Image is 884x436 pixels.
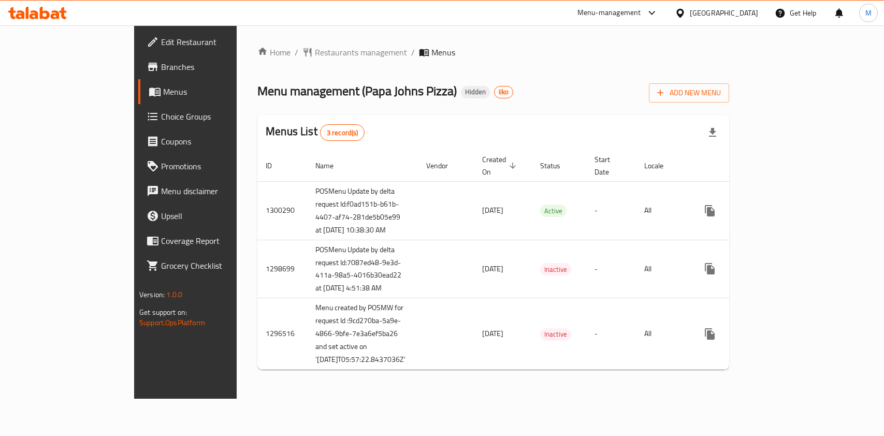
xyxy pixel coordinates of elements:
[161,36,273,48] span: Edit Restaurant
[307,298,418,370] td: Menu created by POSMW for request Id :9cd270ba-5a9e-4866-9bfe-7e3a6ef5ba26 and set active on '[DA...
[321,128,365,138] span: 3 record(s)
[722,198,747,223] button: Change Status
[540,328,571,341] div: Inactive
[138,228,282,253] a: Coverage Report
[161,135,273,148] span: Coupons
[426,159,461,172] span: Vendor
[138,204,282,228] a: Upsell
[161,160,273,172] span: Promotions
[161,210,273,222] span: Upsell
[722,256,747,281] button: Change Status
[139,288,165,301] span: Version:
[482,204,503,217] span: [DATE]
[138,179,282,204] a: Menu disclaimer
[139,306,187,319] span: Get support on:
[698,198,722,223] button: more
[698,256,722,281] button: more
[163,85,273,98] span: Menus
[138,30,282,54] a: Edit Restaurant
[540,328,571,340] span: Inactive
[295,46,298,59] li: /
[540,159,574,172] span: Status
[495,88,513,96] span: iiko
[698,322,722,346] button: more
[257,46,729,59] nav: breadcrumb
[320,124,365,141] div: Total records count
[138,129,282,154] a: Coupons
[700,120,725,145] div: Export file
[636,298,689,370] td: All
[161,259,273,272] span: Grocery Checklist
[586,181,636,240] td: -
[257,240,307,298] td: 1298699
[302,46,407,59] a: Restaurants management
[644,159,677,172] span: Locale
[461,86,490,98] div: Hidden
[586,298,636,370] td: -
[166,288,182,301] span: 1.0.0
[161,61,273,73] span: Branches
[139,316,205,329] a: Support.OpsPlatform
[257,181,307,240] td: 1300290
[266,124,365,141] h2: Menus List
[865,7,872,19] span: M
[161,110,273,123] span: Choice Groups
[649,83,729,103] button: Add New Menu
[257,79,457,103] span: Menu management ( Papa Johns Pizza )
[690,7,758,19] div: [GEOGRAPHIC_DATA]
[540,205,567,217] div: Active
[461,88,490,96] span: Hidden
[482,262,503,275] span: [DATE]
[257,150,805,370] table: enhanced table
[657,86,721,99] span: Add New Menu
[689,150,805,182] th: Actions
[307,181,418,240] td: POSMenu Update by delta request Id:f0ad151b-b61b-4407-af74-281de5b05e99 at [DATE] 10:38:30 AM
[315,159,347,172] span: Name
[482,153,519,178] span: Created On
[138,104,282,129] a: Choice Groups
[315,46,407,59] span: Restaurants management
[482,327,503,340] span: [DATE]
[636,240,689,298] td: All
[161,185,273,197] span: Menu disclaimer
[138,54,282,79] a: Branches
[636,181,689,240] td: All
[431,46,455,59] span: Menus
[540,263,571,275] div: Inactive
[257,298,307,370] td: 1296516
[138,79,282,104] a: Menus
[540,264,571,275] span: Inactive
[411,46,415,59] li: /
[307,240,418,298] td: POSMenu Update by delta request Id:7087ed48-9e3d-411a-98a5-4016b30ead22 at [DATE] 4:51:38 AM
[540,205,567,217] span: Active
[161,235,273,247] span: Coverage Report
[577,7,641,19] div: Menu-management
[586,240,636,298] td: -
[722,322,747,346] button: Change Status
[595,153,624,178] span: Start Date
[266,159,285,172] span: ID
[138,154,282,179] a: Promotions
[138,253,282,278] a: Grocery Checklist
